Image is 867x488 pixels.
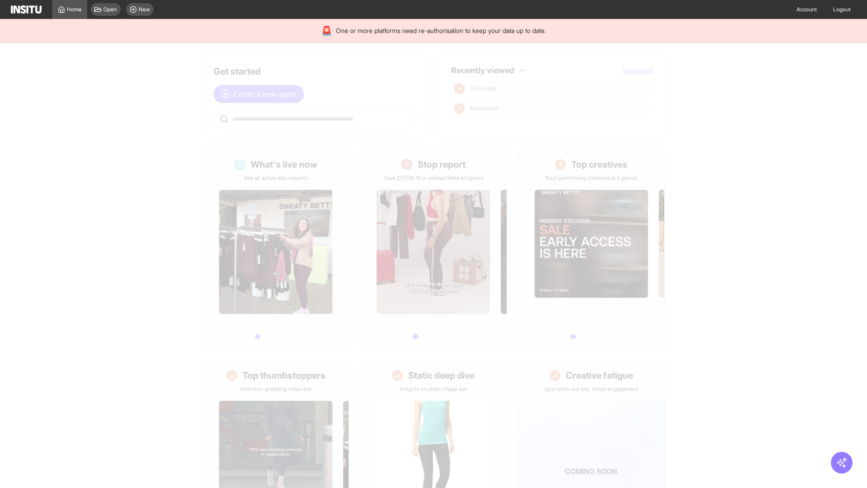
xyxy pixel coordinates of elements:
img: Logo [11,5,42,14]
span: New [139,6,150,13]
span: Open [103,6,117,13]
span: Home [67,6,82,13]
div: 🚨 [321,24,332,37]
span: One or more platforms need re-authorisation to keep your data up to date. [336,26,546,35]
